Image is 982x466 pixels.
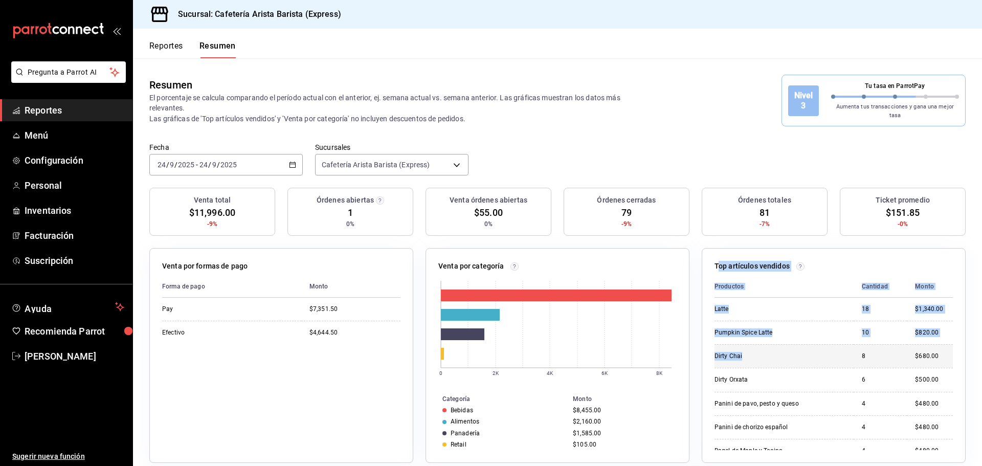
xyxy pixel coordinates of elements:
th: Monto [569,393,689,405]
div: $820.00 [915,328,953,337]
span: Ayuda [25,301,111,313]
th: Monto [301,276,400,298]
div: Bagel de Maple y Tocino [715,447,817,455]
text: 0 [439,370,442,376]
div: 8 [862,352,899,361]
div: 4 [862,423,899,432]
div: $7,351.50 [309,305,400,314]
span: -9% [207,219,217,229]
input: -- [157,161,166,169]
div: Pay [162,305,264,314]
div: $2,160.00 [573,418,673,425]
p: Aumenta tus transacciones y gana una mejor tasa [831,103,959,120]
span: - [196,161,198,169]
h3: Órdenes cerradas [597,195,656,206]
div: $480.00 [915,447,953,455]
div: Panini de pavo, pesto y queso [715,400,817,408]
h3: Órdenes totales [738,195,791,206]
span: -7% [760,219,770,229]
span: / [166,161,169,169]
span: Pregunta a Parrot AI [28,67,110,78]
span: Recomienda Parrot [25,324,124,338]
div: $480.00 [915,400,953,408]
div: 6 [862,375,899,384]
div: $1,340.00 [915,305,953,314]
div: Nivel 3 [788,85,819,116]
span: 0% [346,219,354,229]
div: 10 [862,328,899,337]
h3: Sucursal: Cafetería Arista Barista (Express) [170,8,341,20]
div: $4,644.50 [309,328,400,337]
span: Configuración [25,153,124,167]
p: Tu tasa en ParrotPay [831,81,959,91]
input: -- [169,161,174,169]
div: $680.00 [915,352,953,361]
div: 18 [862,305,899,314]
span: Personal [25,179,124,192]
div: Resumen [149,77,192,93]
span: $55.00 [474,206,503,219]
div: Latte [715,305,817,314]
span: 1 [348,206,353,219]
span: Sugerir nueva función [12,451,124,462]
span: Reportes [25,103,124,117]
th: Cantidad [854,276,907,298]
span: Cafetería Arista Barista (Express) [322,160,430,170]
span: 81 [760,206,770,219]
span: $11,996.00 [189,206,235,219]
div: Retail [451,441,466,448]
span: / [208,161,211,169]
span: -0% [898,219,908,229]
span: / [217,161,220,169]
text: 8K [656,370,663,376]
button: Reportes [149,41,183,58]
div: Bebidas [451,407,473,414]
th: Monto [907,276,953,298]
span: Inventarios [25,204,124,217]
p: El porcentaje se calcula comparando el período actual con el anterior, ej. semana actual vs. sema... [149,93,626,123]
div: Alimentos [451,418,479,425]
th: Productos [715,276,854,298]
text: 2K [493,370,499,376]
h3: Ticket promedio [876,195,930,206]
h3: Venta total [194,195,231,206]
p: Top artículos vendidos [715,261,790,272]
a: Pregunta a Parrot AI [7,74,126,85]
div: Dirty Chai [715,352,817,361]
text: 4K [547,370,553,376]
span: Facturación [25,229,124,242]
p: Venta por categoría [438,261,504,272]
input: ---- [177,161,195,169]
text: 6K [601,370,608,376]
button: Pregunta a Parrot AI [11,61,126,83]
button: Resumen [199,41,236,58]
div: Dirty Orxata [715,375,817,384]
span: 0% [484,219,493,229]
div: $1,585.00 [573,430,673,437]
div: Efectivo [162,328,264,337]
th: Categoría [426,393,569,405]
div: $105.00 [573,441,673,448]
span: Suscripción [25,254,124,268]
div: Panini de chorizo español [715,423,817,432]
button: open_drawer_menu [113,27,121,35]
div: navigation tabs [149,41,236,58]
label: Fecha [149,144,303,151]
h3: Órdenes abiertas [317,195,374,206]
span: -9% [621,219,632,229]
th: Forma de pago [162,276,301,298]
div: Panadería [451,430,480,437]
input: -- [212,161,217,169]
p: Venta por formas de pago [162,261,248,272]
span: Menú [25,128,124,142]
div: $480.00 [915,423,953,432]
span: [PERSON_NAME] [25,349,124,363]
div: Pumpkin Spice Latte [715,328,817,337]
div: 4 [862,400,899,408]
span: 79 [621,206,632,219]
input: -- [199,161,208,169]
span: / [174,161,177,169]
span: $151.85 [886,206,920,219]
label: Sucursales [315,144,468,151]
div: $8,455.00 [573,407,673,414]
